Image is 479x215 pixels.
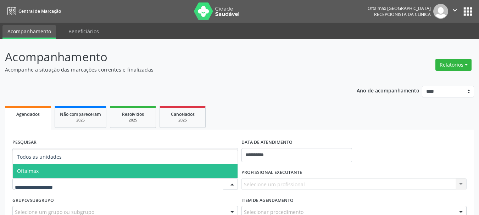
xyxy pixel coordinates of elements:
[60,111,101,117] span: Não compareceram
[435,59,472,71] button: Relatórios
[171,111,195,117] span: Cancelados
[115,118,151,123] div: 2025
[12,137,37,148] label: PESQUISAR
[241,137,293,148] label: DATA DE ATENDIMENTO
[433,4,448,19] img: img
[357,86,419,95] p: Ano de acompanhamento
[17,168,39,174] span: Oftalmax
[16,111,40,117] span: Agendados
[241,167,302,178] label: PROFISSIONAL EXECUTANTE
[17,153,62,160] span: Todos as unidades
[451,6,459,14] i: 
[165,118,200,123] div: 2025
[5,66,333,73] p: Acompanhe a situação das marcações correntes e finalizadas
[368,5,431,11] div: Oftalmax [GEOGRAPHIC_DATA]
[12,195,54,206] label: Grupo/Subgrupo
[5,5,61,17] a: Central de Marcação
[374,11,431,17] span: Recepcionista da clínica
[5,48,333,66] p: Acompanhamento
[60,118,101,123] div: 2025
[462,5,474,18] button: apps
[2,25,56,39] a: Acompanhamento
[18,8,61,14] span: Central de Marcação
[448,4,462,19] button: 
[122,111,144,117] span: Resolvidos
[63,25,104,38] a: Beneficiários
[241,195,294,206] label: Item de agendamento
